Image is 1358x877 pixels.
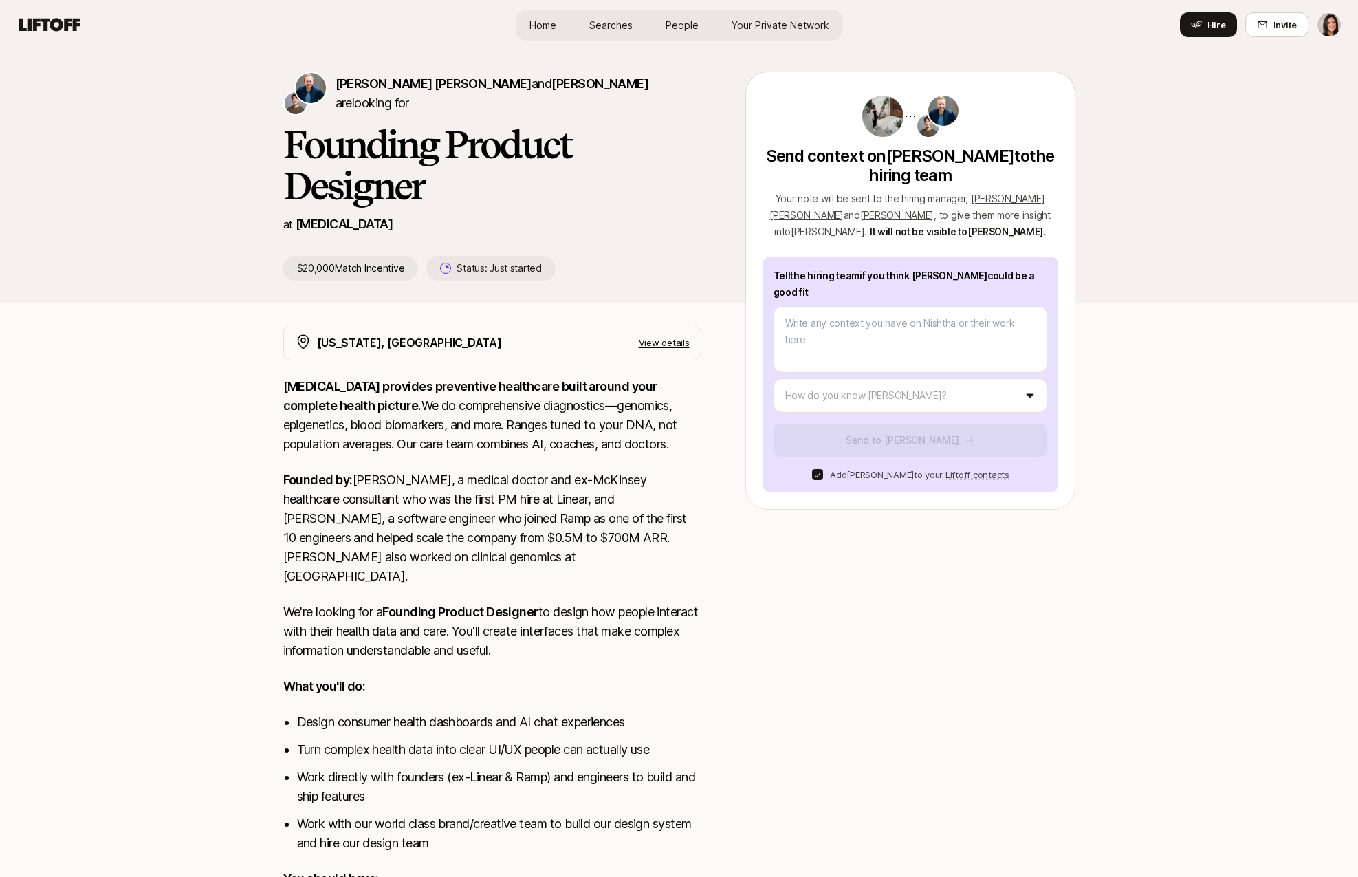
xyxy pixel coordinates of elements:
[490,262,542,274] span: Just started
[860,209,934,221] span: [PERSON_NAME]
[297,713,701,732] li: Design consumer health dashboards and AI chat experiences
[283,603,701,660] p: We're looking for a to design how people interact with their health data and care. You'll create ...
[666,18,699,32] span: People
[532,76,648,91] span: and
[382,605,538,619] strong: Founding Product Designer
[317,334,502,351] p: [US_STATE], [GEOGRAPHIC_DATA]
[1273,18,1297,32] span: Invite
[283,379,659,413] strong: [MEDICAL_DATA] provides preventive healthcare built around your complete health picture.
[830,468,1009,481] p: Add [PERSON_NAME] to your
[774,268,1047,301] p: Tell the hiring team if you think [PERSON_NAME] could be a good fit
[862,96,903,137] img: ac00849f_a54a_4077_8358_f658194fc011.jpg
[1317,12,1341,37] button: Eleanor Morgan
[336,76,532,91] span: [PERSON_NAME] [PERSON_NAME]
[945,469,1009,480] span: Liftoff contacts
[917,115,939,137] img: David Deng
[1245,12,1308,37] button: Invite
[283,124,701,206] h1: Founding Product Designer
[551,76,648,91] span: [PERSON_NAME]
[296,215,393,234] p: [MEDICAL_DATA]
[518,12,567,38] a: Home
[1207,18,1226,32] span: Hire
[870,226,1046,237] span: It will not be visible to [PERSON_NAME] .
[297,740,701,759] li: Turn complex health data into clear UI/UX people can actually use
[589,18,633,32] span: Searches
[283,215,293,233] p: at
[283,470,701,586] p: [PERSON_NAME], a medical doctor and ex-McKinsey healthcare consultant who was the first PM hire a...
[285,92,307,114] img: David Deng
[457,260,541,277] p: Status:
[639,336,690,349] p: View details
[283,473,353,487] strong: Founded by:
[297,814,701,853] li: Work with our world class brand/creative team to build our design system and hire our design team
[732,18,829,32] span: Your Private Network
[655,12,710,38] a: People
[336,74,701,113] p: are looking for
[928,96,959,126] img: Sagan Schultz
[769,193,1050,237] span: Your note will be sent to the hiring manager, , to give them more insight into [PERSON_NAME] .
[296,73,326,103] img: Sagan Schultz
[529,18,556,32] span: Home
[763,147,1058,185] p: Send context on [PERSON_NAME] to the hiring team
[578,12,644,38] a: Searches
[283,256,419,281] p: $20,000 Match Incentive
[1180,12,1237,37] button: Hire
[297,768,701,806] li: Work directly with founders (ex-Linear & Ramp) and engineers to build and ship features
[1317,13,1341,36] img: Eleanor Morgan
[283,679,366,693] strong: What you'll do:
[283,377,701,454] p: We do comprehensive diagnostics—genomics, epigenetics, blood biomarkers, and more. Ranges tuned t...
[844,209,934,221] span: and
[721,12,840,38] a: Your Private Network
